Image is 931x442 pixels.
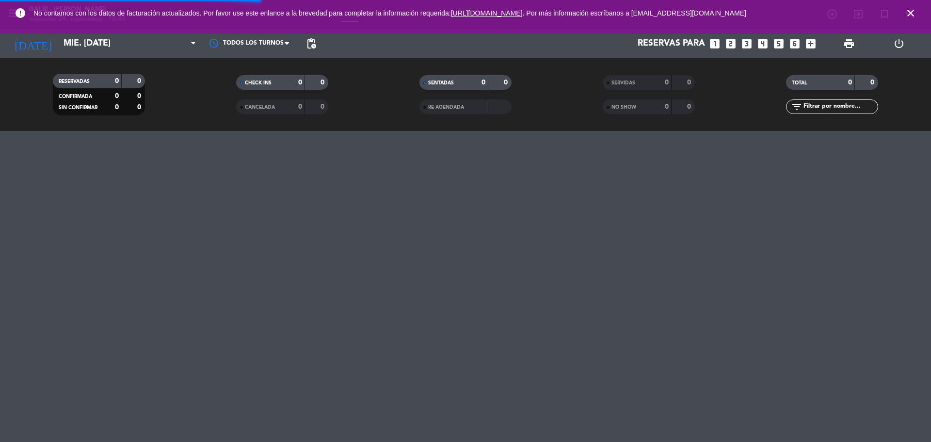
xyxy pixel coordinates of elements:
[245,81,272,85] span: CHECK INS
[772,37,785,50] i: looks_5
[687,79,693,86] strong: 0
[665,79,669,86] strong: 0
[428,81,454,85] span: SENTADAS
[708,37,721,50] i: looks_one
[59,105,97,110] span: SIN CONFIRMAR
[804,37,817,50] i: add_box
[115,93,119,99] strong: 0
[298,79,302,86] strong: 0
[137,104,143,111] strong: 0
[482,79,485,86] strong: 0
[874,29,924,58] div: LOG OUT
[611,105,636,110] span: NO SHOW
[428,105,464,110] span: RE AGENDADA
[321,79,326,86] strong: 0
[848,79,852,86] strong: 0
[791,101,803,113] i: filter_list
[792,81,807,85] span: TOTAL
[523,9,746,17] a: . Por más información escríbanos a [EMAIL_ADDRESS][DOMAIN_NAME]
[321,103,326,110] strong: 0
[33,9,746,17] span: No contamos con los datos de facturación actualizados. Por favor use este enlance a la brevedad p...
[756,37,769,50] i: looks_4
[451,9,523,17] a: [URL][DOMAIN_NAME]
[788,37,801,50] i: looks_6
[724,37,737,50] i: looks_two
[504,79,510,86] strong: 0
[245,105,275,110] span: CANCELADA
[59,79,90,84] span: RESERVADAS
[298,103,302,110] strong: 0
[59,94,92,99] span: CONFIRMADA
[870,79,876,86] strong: 0
[611,81,635,85] span: SERVIDAS
[893,38,905,49] i: power_settings_new
[665,103,669,110] strong: 0
[305,38,317,49] span: pending_actions
[687,103,693,110] strong: 0
[740,37,753,50] i: looks_3
[638,39,705,49] span: Reservas para
[843,38,855,49] span: print
[115,78,119,84] strong: 0
[90,38,102,49] i: arrow_drop_down
[15,7,26,19] i: error
[115,104,119,111] strong: 0
[137,93,143,99] strong: 0
[137,78,143,84] strong: 0
[803,101,878,112] input: Filtrar por nombre...
[7,33,59,54] i: [DATE]
[905,7,916,19] i: close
